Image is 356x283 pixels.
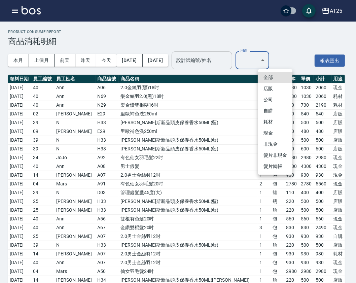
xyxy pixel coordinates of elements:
li: 現金 [258,128,292,139]
li: 公司 [258,94,292,105]
li: 店販 [258,83,292,94]
li: 全部 [258,72,292,83]
li: 自購 [258,105,292,116]
li: 髮片轉帳 [258,161,292,172]
li: 非現金 [258,139,292,150]
li: 耗材 [258,116,292,128]
li: 髮片非現金 [258,150,292,161]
